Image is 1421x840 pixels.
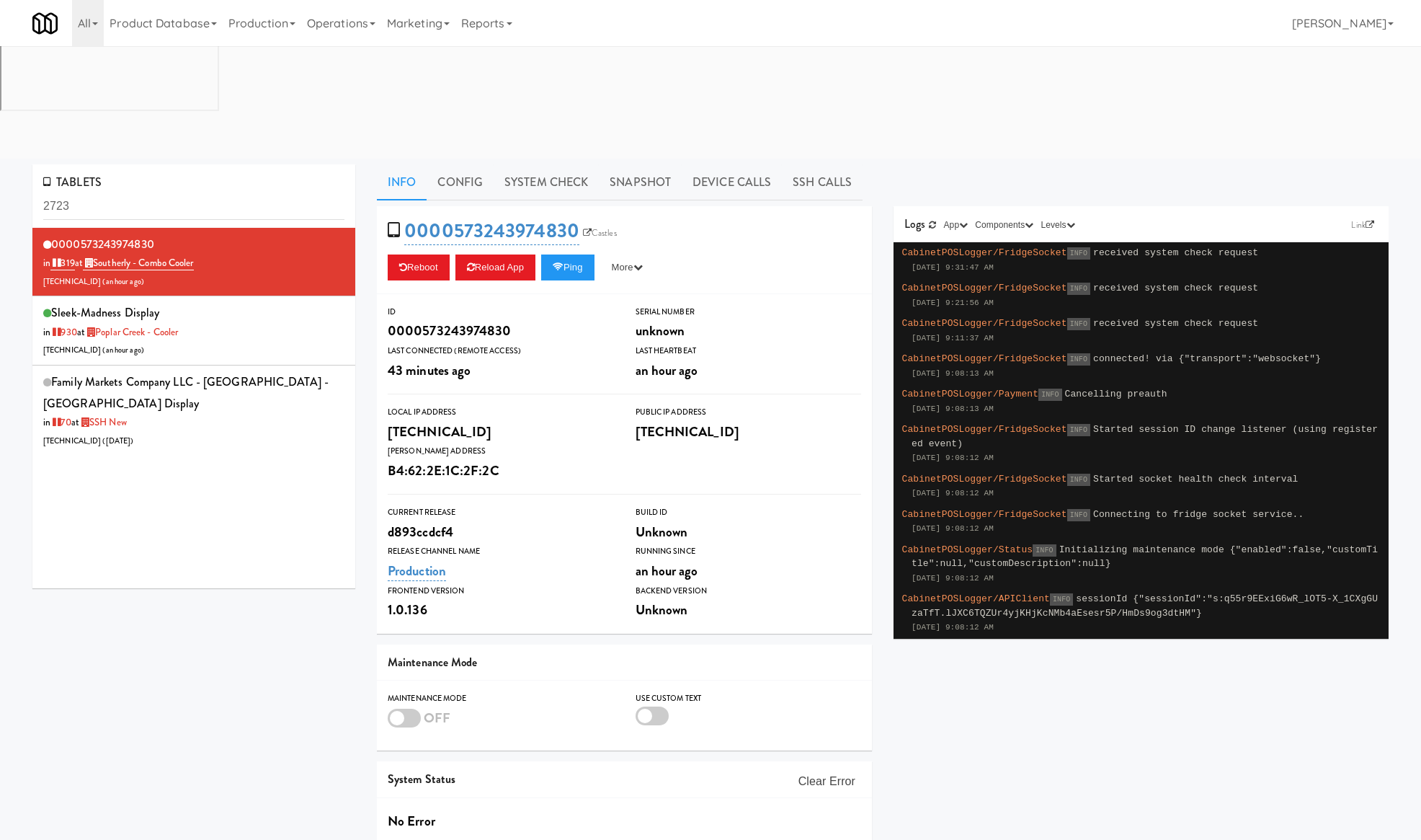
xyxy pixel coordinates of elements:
a: Link [1347,218,1378,232]
div: Release Channel Name [388,544,614,559]
span: 43 minutes ago [388,361,471,380]
span: INFO [1050,593,1073,606]
a: Snapshot [599,164,682,200]
a: SSH New [79,415,127,429]
span: CabinetPOSLogger/Payment [902,389,1039,399]
div: ID [388,305,614,319]
div: [TECHNICAL_ID] [388,420,614,444]
span: [DATE] 9:11:37 AM [912,334,994,342]
div: Last Heartbeat [636,344,862,358]
div: Serial Number [636,305,862,319]
button: Ping [541,255,594,280]
span: at [75,256,194,270]
span: INFO [1033,544,1056,557]
span: CabinetPOSLogger/FridgeSocket [902,283,1067,293]
button: Levels [1037,218,1078,232]
button: Reboot [388,255,450,280]
button: Reload App [455,255,535,280]
span: CabinetPOSLogger/FridgeSocket [902,247,1067,258]
button: More [600,255,654,280]
a: Castles [579,226,620,240]
span: received system check request [1093,247,1258,258]
span: CabinetPOSLogger/Status [902,544,1033,555]
div: Unknown [636,598,862,622]
a: 319 [50,256,75,270]
div: Running Since [636,544,862,559]
span: an hour ago [636,361,698,380]
span: Maintenance Mode [388,654,478,671]
span: CabinetPOSLogger/FridgeSocket [902,509,1067,520]
span: Family Markets Company LLC - [GEOGRAPHIC_DATA] - [GEOGRAPHIC_DATA] Display [43,373,329,412]
span: [DATE] 9:08:12 AM [912,623,994,632]
span: CabinetPOSLogger/APIClient [902,593,1050,604]
input: Search tablets [43,193,344,220]
span: at [71,415,127,429]
span: in [43,415,71,429]
div: d893ccdcf4 [388,520,614,544]
span: INFO [1067,318,1090,330]
span: CabinetPOSLogger/FridgeSocket [902,474,1067,485]
span: [TECHNICAL_ID] ( ) [43,345,144,355]
button: Components [971,218,1037,232]
div: Last Connected (Remote Access) [388,344,614,358]
span: CabinetPOSLogger/FridgeSocket [902,424,1067,435]
a: System Check [494,164,599,200]
span: [DATE] 9:08:12 AM [912,489,994,498]
a: 0000573243974830 [404,217,579,245]
span: at [77,325,179,339]
div: 0000573243974830 [388,319,614,343]
a: Southerly - Combo Cooler [83,256,194,270]
span: CabinetPOSLogger/FridgeSocket [902,318,1067,329]
span: Initializing maintenance mode {"enabled":false,"customTitle":null,"customDescription":null} [912,544,1378,570]
span: [DATE] [106,436,131,446]
span: Logs [904,216,925,232]
span: sessionId {"sessionId":"s:q55r9EExiG6wR_lOT5-X_1CXgGUzaTfT.lJXC6TQZUr4yjKHjKcNMb4aEsesr5P/HmDs9og... [912,593,1378,619]
a: Device Calls [682,164,782,200]
span: TABLETS [43,174,102,190]
span: INFO [1067,474,1090,486]
span: connected! via {"transport":"websocket"} [1093,353,1321,364]
div: Local IP Address [388,405,614,420]
span: INFO [1067,353,1090,366]
span: [DATE] 9:08:12 AM [912,574,994,583]
span: System Status [388,771,455,787]
div: 1.0.136 [388,598,614,622]
div: Maintenance Mode [388,691,614,706]
span: INFO [1067,509,1090,521]
div: No Error [388,809,861,834]
li: sleek-madness Displayin 930at Poplar Creek - Cooler[TECHNICAL_ID] (an hour ago) [32,296,355,366]
span: [TECHNICAL_ID] ( ) [43,276,144,287]
div: B4:62:2E:1C:2F:2C [388,459,614,483]
span: Connecting to fridge socket service.. [1093,509,1304,520]
div: Frontend Version [388,584,614,598]
span: INFO [1067,424,1090,436]
div: Unknown [636,520,862,544]
span: CabinetPOSLogger/FridgeSocket [902,353,1067,364]
span: [DATE] 9:08:12 AM [912,524,994,533]
span: [DATE] 9:08:13 AM [912,404,994,413]
a: Poplar Creek - Cooler [85,325,178,339]
div: Build Id [636,505,862,520]
a: Production [388,561,446,581]
span: [DATE] 9:31:47 AM [912,263,994,272]
button: App [940,218,972,232]
img: Micromart [32,11,58,36]
div: Public IP Address [636,405,862,420]
span: [DATE] 9:08:13 AM [912,369,994,378]
span: received system check request [1093,283,1258,293]
a: Info [377,164,427,200]
span: in [43,325,77,339]
button: Clear Error [793,769,861,795]
span: Cancelling preauth [1065,389,1167,399]
span: in [43,256,75,270]
span: [TECHNICAL_ID] ( ) [43,436,133,446]
span: INFO [1067,247,1090,260]
span: an hour ago [636,561,698,580]
span: received system check request [1093,318,1258,329]
a: SSH Calls [782,164,863,200]
span: an hour ago [106,345,141,355]
span: INFO [1038,389,1061,401]
div: [PERSON_NAME] Address [388,444,614,459]
li: 0000573243974830in 319at Southerly - Combo Cooler[TECHNICAL_ID] (an hour ago) [32,228,355,297]
a: 930 [50,325,77,339]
